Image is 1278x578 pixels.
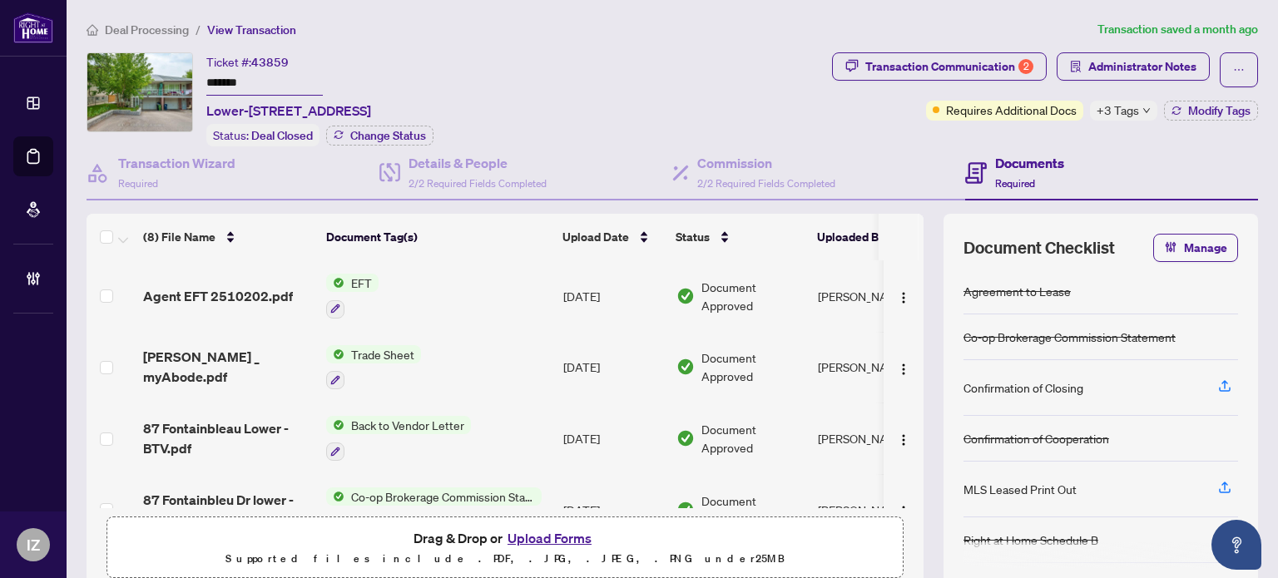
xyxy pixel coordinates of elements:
div: Confirmation of Closing [963,378,1083,397]
span: Manage [1184,235,1227,261]
span: Co-op Brokerage Commission Statement [344,487,542,506]
img: Status Icon [326,345,344,363]
button: Upload Forms [503,527,597,549]
td: [DATE] [557,474,670,546]
img: Logo [897,363,910,376]
span: ellipsis [1233,64,1245,76]
button: Logo [890,496,917,523]
button: Open asap [1211,520,1261,570]
span: Drag & Drop or [414,527,597,549]
img: Document Status [676,287,695,305]
th: (8) File Name [136,214,319,260]
span: Upload Date [562,228,629,246]
td: [PERSON_NAME] [811,260,936,332]
span: IZ [27,533,40,556]
span: (8) File Name [143,228,215,246]
div: Status: [206,124,319,146]
button: Logo [890,353,917,380]
th: Uploaded By [810,214,935,260]
img: IMG-C12131185_1.jpg [87,53,192,131]
th: Document Tag(s) [319,214,556,260]
div: Ticket #: [206,52,289,72]
span: Required [995,177,1035,190]
span: View Transaction [207,22,296,37]
td: [DATE] [557,403,670,474]
span: Lower-[STREET_ADDRESS] [206,101,371,121]
button: Status IconBack to Vendor Letter [326,416,471,461]
article: Transaction saved a month ago [1097,20,1258,39]
button: Status IconCo-op Brokerage Commission Statement [326,487,542,532]
span: Document Approved [701,492,805,528]
span: Document Approved [701,348,805,385]
img: Logo [897,433,910,447]
div: Confirmation of Cooperation [963,429,1109,447]
td: [DATE] [557,332,670,403]
button: Status IconEFT [326,274,379,319]
button: Logo [890,425,917,452]
span: Deal Processing [105,22,189,37]
span: Requires Additional Docs [946,101,1077,119]
h4: Details & People [409,153,547,173]
span: Administrator Notes [1088,53,1196,80]
span: Status [676,228,710,246]
div: Co-op Brokerage Commission Statement [963,328,1176,346]
td: [PERSON_NAME] [811,474,936,546]
p: Supported files include .PDF, .JPG, .JPEG, .PNG under 25 MB [117,549,893,569]
div: Agreement to Lease [963,282,1071,300]
span: 2/2 Required Fields Completed [697,177,835,190]
img: Status Icon [326,416,344,434]
img: Logo [897,505,910,518]
span: Trade Sheet [344,345,421,363]
td: [PERSON_NAME] [811,332,936,403]
th: Upload Date [556,214,669,260]
button: Transaction Communication2 [832,52,1047,81]
span: 2/2 Required Fields Completed [409,177,547,190]
span: Deal Closed [251,128,313,143]
div: MLS Leased Print Out [963,480,1077,498]
button: Manage [1153,234,1238,262]
td: [PERSON_NAME] [811,403,936,474]
h4: Commission [697,153,835,173]
span: Document Checklist [963,236,1115,259]
span: solution [1070,61,1082,72]
span: 87 Fontainbleu Dr lower - CS.pdf [143,490,313,530]
img: Document Status [676,358,695,376]
h4: Documents [995,153,1064,173]
span: Back to Vendor Letter [344,416,471,434]
span: Document Approved [701,278,805,314]
img: Logo [897,291,910,304]
button: Logo [890,283,917,309]
img: Document Status [676,429,695,447]
img: Status Icon [326,274,344,292]
span: Modify Tags [1188,105,1251,116]
img: Document Status [676,501,695,519]
div: Right at Home Schedule B [963,531,1098,549]
span: EFT [344,274,379,292]
span: +3 Tags [1097,101,1139,120]
img: Status Icon [326,487,344,506]
h4: Transaction Wizard [118,153,235,173]
button: Modify Tags [1164,101,1258,121]
span: 87 Fontainbleau Lower - BTV.pdf [143,418,313,458]
span: Document Approved [701,420,805,457]
span: down [1142,106,1151,115]
td: [DATE] [557,260,670,332]
span: Agent EFT 2510202.pdf [143,286,293,306]
span: [PERSON_NAME] _ myAbode.pdf [143,347,313,387]
button: Administrator Notes [1057,52,1210,81]
th: Status [669,214,810,260]
button: Status IconTrade Sheet [326,345,421,390]
li: / [196,20,201,39]
img: logo [13,12,53,43]
span: Change Status [350,130,426,141]
div: Transaction Communication [865,53,1033,80]
span: home [87,24,98,36]
div: 2 [1018,59,1033,74]
span: Required [118,177,158,190]
span: 43859 [251,55,289,70]
button: Change Status [326,126,433,146]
